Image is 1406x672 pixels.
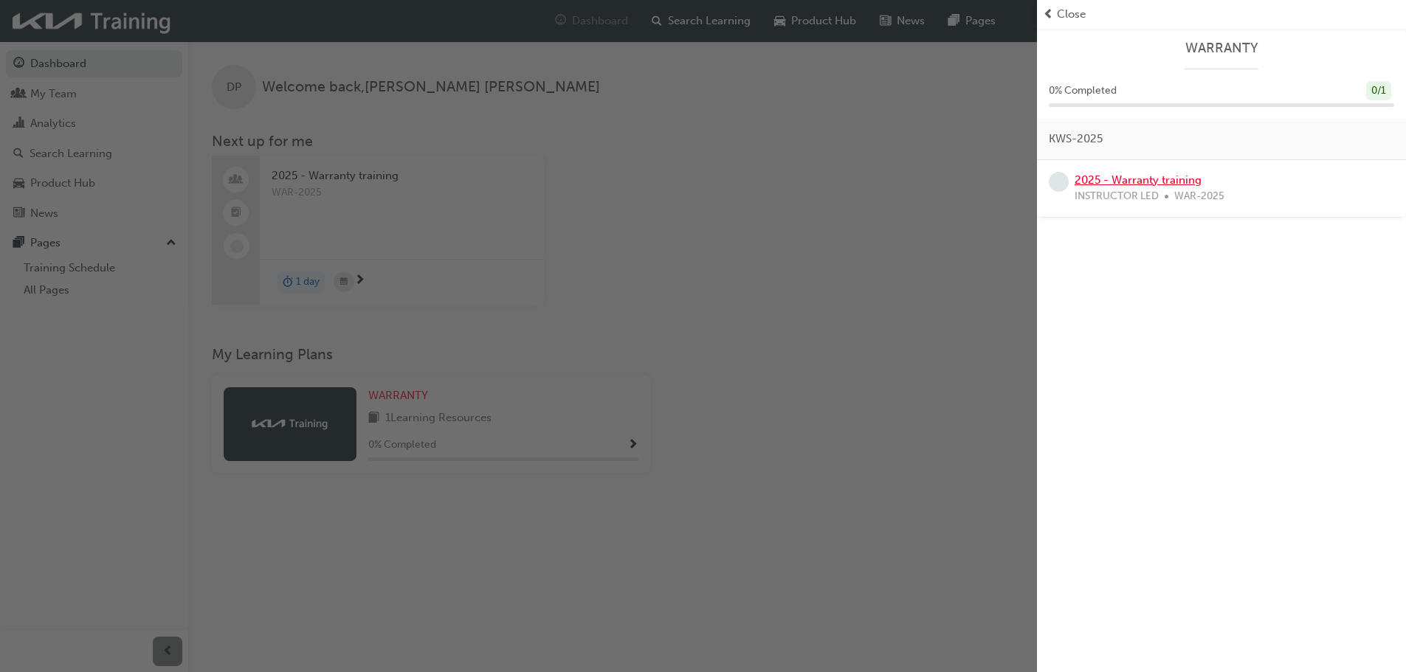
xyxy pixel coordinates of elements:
[1057,6,1086,23] span: Close
[1049,40,1394,57] a: WARRANTY
[1049,131,1103,148] span: KWS-2025
[1049,172,1069,192] span: learningRecordVerb_NONE-icon
[1043,6,1400,23] button: prev-iconClose
[1049,83,1117,100] span: 0 % Completed
[1075,188,1159,205] span: INSTRUCTOR LED
[1174,188,1224,205] span: WAR-2025
[1075,173,1202,187] a: 2025 - Warranty training
[1366,81,1391,101] div: 0 / 1
[1043,6,1054,23] span: prev-icon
